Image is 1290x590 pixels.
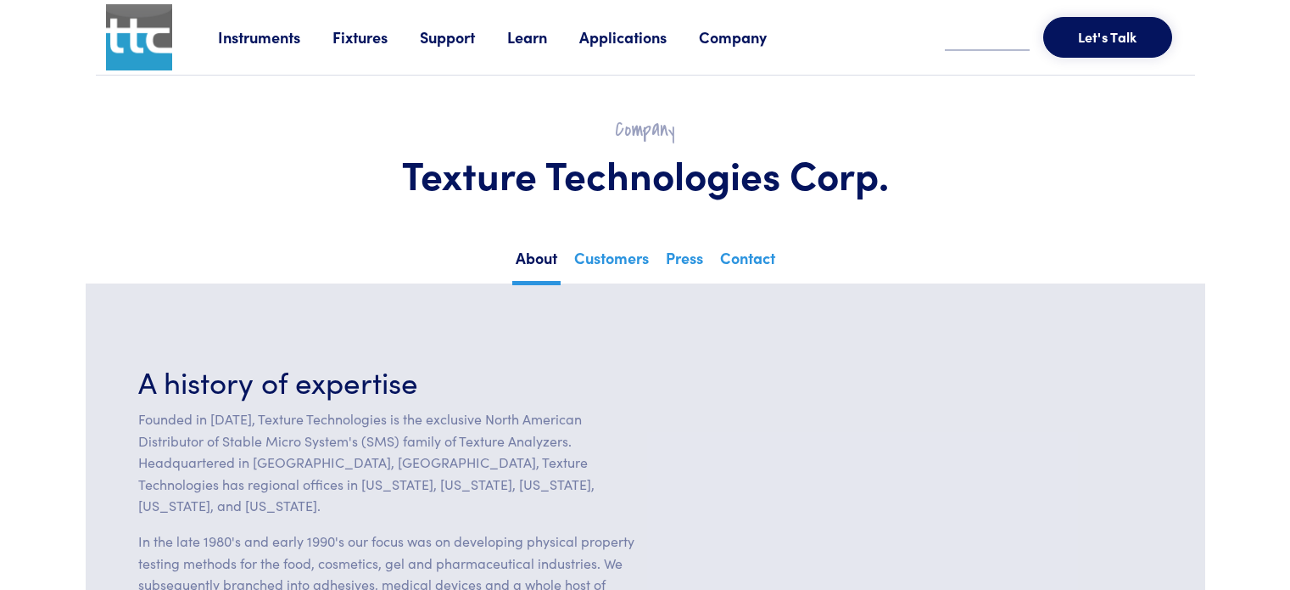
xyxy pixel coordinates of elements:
[332,26,420,48] a: Fixtures
[579,26,699,48] a: Applications
[137,149,1154,199] h1: Texture Technologies Corp.
[512,244,561,285] a: About
[137,116,1154,143] h2: Company
[507,26,579,48] a: Learn
[1043,17,1172,58] button: Let's Talk
[717,244,779,281] a: Contact
[571,244,652,281] a: Customers
[420,26,507,48] a: Support
[699,26,799,48] a: Company
[662,244,706,281] a: Press
[138,360,635,402] h3: A history of expertise
[106,4,172,70] img: ttc_logo_1x1_v1.0.png
[138,408,635,517] p: Founded in [DATE], Texture Technologies is the exclusive North American Distributor of Stable Mic...
[218,26,332,48] a: Instruments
